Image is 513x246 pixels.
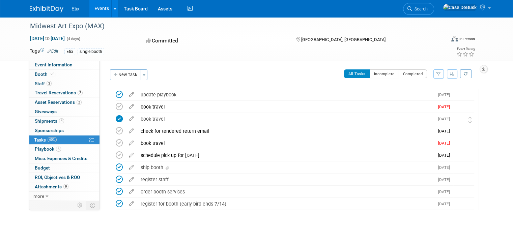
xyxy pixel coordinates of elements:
[468,117,472,123] i: Move task
[125,177,137,183] a: edit
[438,104,453,109] span: [DATE]
[137,113,434,125] div: book travel
[399,69,427,78] button: Completed
[77,100,82,105] span: 2
[35,71,55,77] span: Booth
[35,62,73,67] span: Event Information
[125,104,137,110] a: edit
[66,37,80,41] span: (4 days)
[29,98,99,107] a: Asset Reservations2
[29,163,99,173] a: Budget
[35,128,64,133] span: Sponsorships
[29,60,99,69] a: Event Information
[125,116,137,122] a: edit
[451,36,458,41] img: Format-Inperson.png
[74,201,86,210] td: Personalize Event Tab Strip
[29,79,99,88] a: Staff3
[78,48,104,55] div: single booth
[29,173,99,182] a: ROI, Objectives & ROO
[47,49,58,54] a: Edit
[30,48,58,55] td: Tags
[30,35,65,41] span: [DATE] [DATE]
[35,109,57,114] span: Giveaways
[438,129,453,133] span: [DATE]
[453,91,462,100] img: Paige Redden
[460,69,472,78] a: Refresh
[453,188,462,197] img: Paige Redden
[110,69,141,80] button: New Task
[137,101,434,113] div: book travel
[453,200,462,209] img: Paige Redden
[438,117,453,121] span: [DATE]
[403,3,434,15] a: Search
[301,37,386,42] span: [GEOGRAPHIC_DATA], [GEOGRAPHIC_DATA]
[29,154,99,163] a: Misc. Expenses & Credits
[35,81,52,86] span: Staff
[125,128,137,134] a: edit
[125,92,137,98] a: edit
[29,135,99,145] a: Tasks60%
[56,147,61,152] span: 6
[453,103,462,112] img: Scott Greeban
[29,107,99,116] a: Giveaways
[29,182,99,191] a: Attachments9
[51,72,54,76] i: Booth reservation complete
[35,90,83,95] span: Travel Reservations
[35,165,50,171] span: Budget
[125,164,137,171] a: edit
[453,176,462,185] img: Paige Redden
[443,4,477,11] img: Case DeBusk
[453,164,462,173] img: Paige Redden
[48,137,57,142] span: 60%
[29,145,99,154] a: Playbook6
[137,198,434,210] div: register for booth (early bird ends 7/14)
[44,36,51,41] span: to
[137,137,434,149] div: book travel
[29,117,99,126] a: Shipments4
[28,20,437,32] div: Midwest Art Expo (MAX)
[137,125,434,137] div: check for tendered return email
[453,152,462,160] img: Paige Redden
[344,69,370,78] button: All Tasks
[29,70,99,79] a: Booth
[137,150,434,161] div: schedule pick up for [DATE]
[33,193,44,199] span: more
[370,69,399,78] button: Incomplete
[72,6,79,11] span: Etix
[453,127,462,136] img: Paige Redden
[438,189,453,194] span: [DATE]
[35,99,82,105] span: Asset Reservations
[459,36,475,41] div: In-Person
[438,177,453,182] span: [DATE]
[438,202,453,206] span: [DATE]
[137,89,434,100] div: update playbook
[59,118,64,123] span: 4
[29,126,99,135] a: Sponsorships
[125,152,137,158] a: edit
[35,118,64,124] span: Shipments
[47,81,52,86] span: 3
[64,48,75,55] div: Etix
[453,115,462,124] img: Case DeBusk
[29,192,99,201] a: more
[34,137,57,143] span: Tasks
[137,186,434,197] div: order booth services
[125,201,137,207] a: edit
[453,140,462,148] img: Jared McEntire
[438,153,453,158] span: [DATE]
[35,175,80,180] span: ROI, Objectives & ROO
[35,146,61,152] span: Playbook
[144,35,285,47] div: Committed
[86,201,100,210] td: Toggle Event Tabs
[78,90,83,95] span: 2
[438,165,453,170] span: [DATE]
[125,140,137,146] a: edit
[35,156,87,161] span: Misc. Expenses & Credits
[35,184,68,189] span: Attachments
[438,92,453,97] span: [DATE]
[29,88,99,97] a: Travel Reservations2
[409,35,475,45] div: Event Format
[456,48,475,51] div: Event Rating
[125,189,137,195] a: edit
[438,141,453,146] span: [DATE]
